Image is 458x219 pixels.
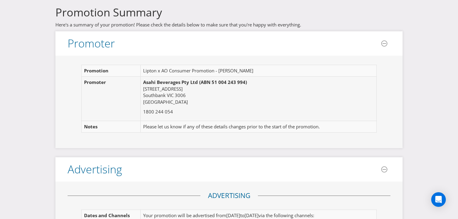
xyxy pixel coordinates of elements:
span: Promoter [84,79,106,85]
span: [STREET_ADDRESS] [143,86,183,92]
td: Please let us know if any of these details changes prior to the start of the promotion. [140,121,370,132]
span: via the following channels: [259,212,314,218]
td: Lipton x AO Consumer Promotion - [PERSON_NAME] [140,65,370,77]
span: (ABN 51 004 243 994) [199,79,247,85]
p: Here's a summary of your promotion! Please check the details below to make sure that you're happy... [55,22,403,28]
h3: Promotion Summary [55,6,403,19]
div: Open Intercom Messenger [431,192,446,207]
p: 1800 244 054 [143,109,368,115]
span: VIC [167,92,174,98]
span: [DATE] [226,212,240,218]
span: to [240,212,245,218]
td: Promotion [82,65,141,77]
span: 3006 [175,92,186,98]
span: [GEOGRAPHIC_DATA] [143,99,188,105]
span: [DATE] [245,212,259,218]
span: Southbank [143,92,166,98]
span: Promoter [68,36,115,51]
span: Asahi Beverages Pty Ltd [143,79,198,85]
h3: Advertising [68,163,122,176]
td: Notes [82,121,141,132]
span: Your promotion will be advertised from [143,212,226,218]
legend: Advertising [200,191,258,200]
